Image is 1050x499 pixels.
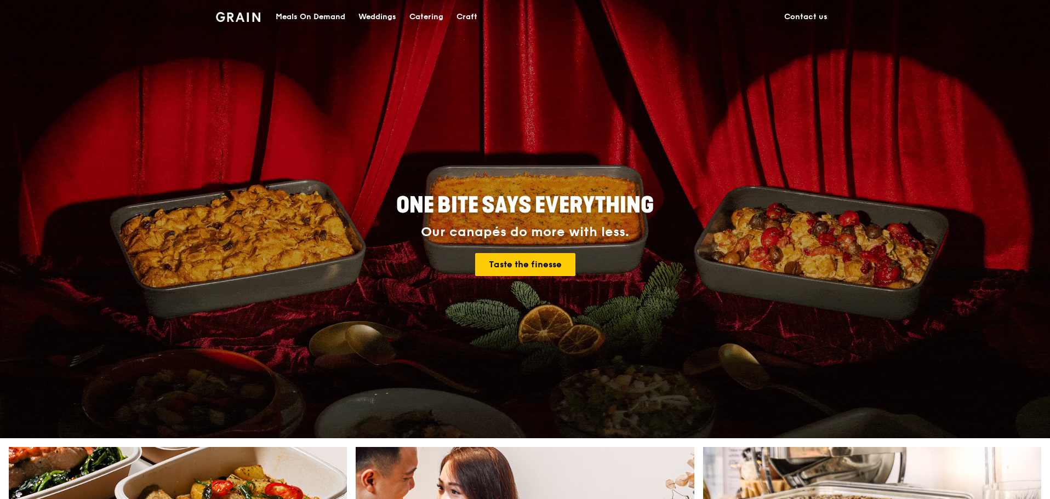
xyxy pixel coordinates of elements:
[450,1,484,33] a: Craft
[276,1,345,33] div: Meals On Demand
[456,1,477,33] div: Craft
[396,192,654,219] span: ONE BITE SAYS EVERYTHING
[352,1,403,33] a: Weddings
[216,12,260,22] img: Grain
[403,1,450,33] a: Catering
[778,1,834,33] a: Contact us
[409,1,443,33] div: Catering
[328,225,722,240] div: Our canapés do more with less.
[475,253,575,276] a: Taste the finesse
[358,1,396,33] div: Weddings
